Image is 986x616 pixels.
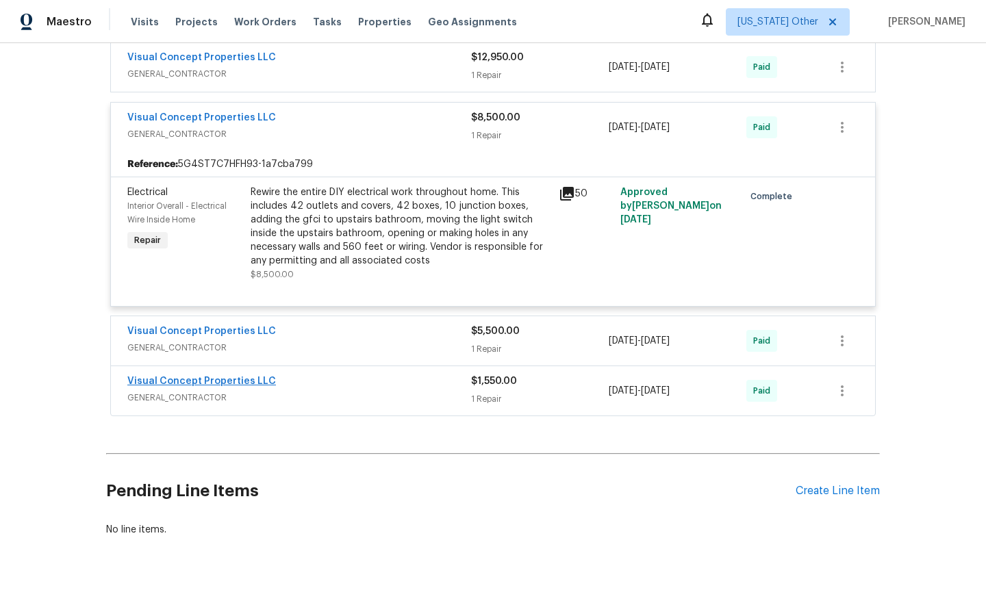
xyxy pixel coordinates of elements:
a: Visual Concept Properties LLC [127,113,276,123]
span: [DATE] [609,386,637,396]
span: - [609,120,670,134]
span: GENERAL_CONTRACTOR [127,127,471,141]
span: Approved by [PERSON_NAME] on [620,188,722,224]
span: Work Orders [234,15,296,29]
a: Visual Concept Properties LLC [127,53,276,62]
div: 1 Repair [471,129,609,142]
span: $1,550.00 [471,376,517,386]
span: [PERSON_NAME] [883,15,965,29]
span: Complete [750,190,798,203]
span: $8,500.00 [471,113,520,123]
span: [DATE] [641,62,670,72]
div: No line items. [106,523,880,537]
span: Paid [753,334,776,348]
div: 1 Repair [471,342,609,356]
div: Create Line Item [796,485,880,498]
h2: Pending Line Items [106,459,796,523]
span: [DATE] [641,336,670,346]
b: Reference: [127,157,178,171]
span: GENERAL_CONTRACTOR [127,391,471,405]
span: Properties [358,15,412,29]
span: - [609,60,670,74]
div: 1 Repair [471,68,609,82]
span: - [609,384,670,398]
span: Electrical [127,188,168,197]
span: Paid [753,384,776,398]
span: Projects [175,15,218,29]
a: Visual Concept Properties LLC [127,326,276,336]
span: Geo Assignments [428,15,517,29]
span: [DATE] [620,215,651,224]
div: Rewire the entire DIY electrical work throughout home. This includes 42 outlets and covers, 42 bo... [251,185,551,268]
span: [DATE] [609,62,637,72]
span: Paid [753,120,776,134]
span: $8,500.00 [251,270,294,279]
span: $12,950.00 [471,53,524,62]
span: Maestro [47,15,92,29]
span: Visits [131,15,159,29]
span: [DATE] [609,336,637,346]
span: $5,500.00 [471,326,520,336]
span: [DATE] [609,123,637,132]
span: Paid [753,60,776,74]
span: GENERAL_CONTRACTOR [127,341,471,355]
span: GENERAL_CONTRACTOR [127,67,471,81]
span: [DATE] [641,123,670,132]
span: - [609,334,670,348]
span: [DATE] [641,386,670,396]
span: Tasks [313,17,342,27]
span: Interior Overall - Electrical Wire Inside Home [127,202,227,224]
div: 50 [559,185,612,202]
div: 1 Repair [471,392,609,406]
span: Repair [129,233,166,247]
span: [US_STATE] Other [737,15,818,29]
div: 5G4ST7C7HFH93-1a7cba799 [111,152,875,177]
a: Visual Concept Properties LLC [127,376,276,386]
